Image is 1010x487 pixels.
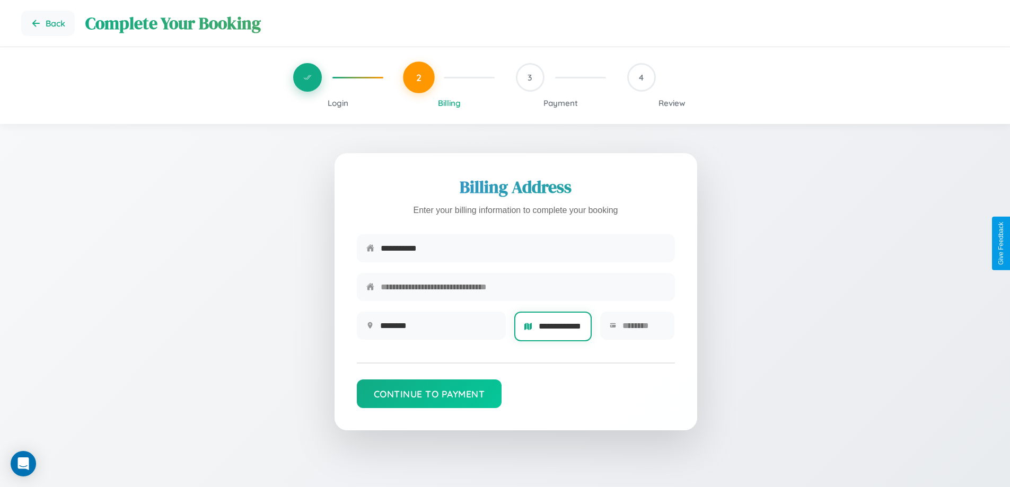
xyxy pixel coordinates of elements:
[543,98,578,108] span: Payment
[328,98,348,108] span: Login
[528,72,532,83] span: 3
[357,379,502,408] button: Continue to Payment
[11,451,36,476] div: Open Intercom Messenger
[438,98,461,108] span: Billing
[357,203,675,218] p: Enter your billing information to complete your booking
[85,12,989,35] h1: Complete Your Booking
[21,11,75,36] button: Go back
[416,72,421,83] span: 2
[639,72,644,83] span: 4
[997,222,1005,265] div: Give Feedback
[357,175,675,199] h2: Billing Address
[658,98,686,108] span: Review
